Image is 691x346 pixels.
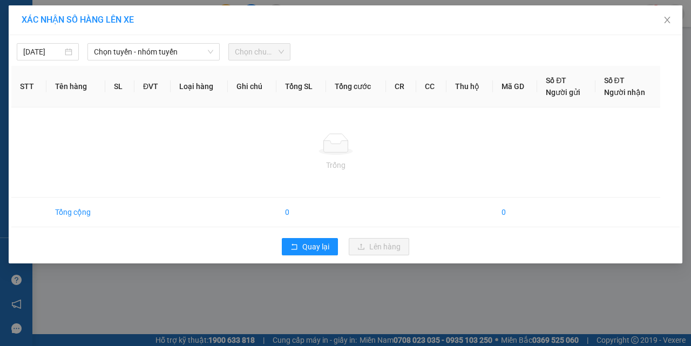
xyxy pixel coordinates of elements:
[171,66,228,107] th: Loại hàng
[276,198,327,227] td: 0
[235,44,284,60] span: Chọn chuyến
[134,66,171,107] th: ĐVT
[546,88,580,97] span: Người gửi
[46,198,105,227] td: Tổng cộng
[46,66,105,107] th: Tên hàng
[416,66,446,107] th: CC
[302,241,329,253] span: Quay lại
[62,39,71,48] span: phone
[5,24,206,37] li: 995 [PERSON_NAME]
[62,26,71,35] span: environment
[94,44,213,60] span: Chọn tuyến - nhóm tuyến
[652,5,682,36] button: Close
[22,15,134,25] span: XÁC NHẬN SỐ HÀNG LÊN XE
[5,37,206,51] li: 0946 508 595
[228,66,276,107] th: Ghi chú
[446,66,493,107] th: Thu hộ
[20,159,652,171] div: Trống
[663,16,672,24] span: close
[207,49,214,55] span: down
[290,243,298,252] span: rollback
[11,66,46,107] th: STT
[5,67,125,85] b: GỬI : VP Hoà Bình
[386,66,416,107] th: CR
[62,7,144,21] b: Nhà Xe Hà My
[282,238,338,255] button: rollbackQuay lại
[493,198,538,227] td: 0
[604,76,625,85] span: Số ĐT
[546,76,566,85] span: Số ĐT
[326,66,386,107] th: Tổng cước
[349,238,409,255] button: uploadLên hàng
[493,66,538,107] th: Mã GD
[604,88,645,97] span: Người nhận
[23,46,63,58] input: 13/10/2025
[105,66,134,107] th: SL
[276,66,327,107] th: Tổng SL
